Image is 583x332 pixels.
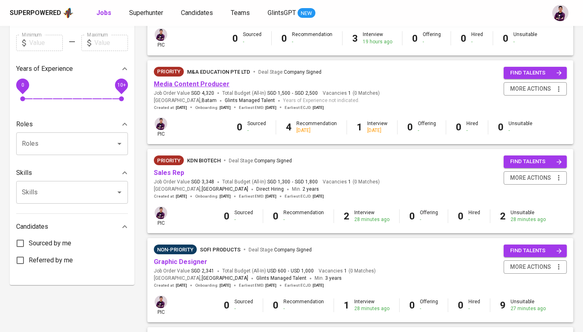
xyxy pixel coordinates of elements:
div: New Job received from Demand Team [154,155,184,165]
span: M&A Education Pte Ltd [187,69,250,75]
b: 0 [498,121,504,133]
b: 0 [232,33,238,44]
span: [GEOGRAPHIC_DATA] [202,275,248,283]
b: Jobs [96,9,111,17]
b: 0 [409,300,415,311]
div: Sourced [234,298,253,312]
p: Skills [16,168,32,178]
span: 1 [347,90,351,97]
div: [DATE] [367,127,387,134]
span: Glints Managed Talent [225,98,275,103]
span: Vacancies ( 0 Matches ) [319,268,376,275]
span: Deal Stage : [229,158,292,164]
span: Onboarding : [195,105,231,111]
span: [DATE] [265,194,277,199]
a: Media Content Producer [154,80,230,88]
span: Total Budget (All-In) [222,179,318,185]
span: [DATE] [176,105,187,111]
div: - [509,127,532,134]
div: New Job received from Demand Team [154,67,184,77]
b: 0 [224,211,230,222]
div: - [283,216,324,223]
div: - [423,38,441,45]
div: Sourced [247,120,266,134]
span: SGD 2,500 [295,90,318,97]
button: find talents [504,67,567,79]
span: Min. [315,275,342,281]
button: more actions [504,171,567,185]
span: Teams [231,9,250,17]
span: more actions [510,84,551,94]
span: Priority [154,157,184,165]
button: Open [114,138,125,149]
div: Interview [354,298,389,312]
div: Recommendation [283,298,324,312]
button: find talents [504,155,567,168]
div: Offering [423,31,441,45]
div: Unsuitable [509,120,532,134]
div: Unsuitable [511,298,546,312]
span: [DATE] [313,194,324,199]
span: find talents [510,246,562,255]
div: Hired [468,298,480,312]
span: Priority [154,68,184,76]
span: [DATE] [219,105,231,111]
b: 0 [224,300,230,311]
span: - [288,268,289,275]
span: [DATE] [219,283,231,288]
span: Company Signed [274,247,312,253]
img: app logo [63,7,74,19]
div: [DATE] [296,127,337,134]
span: SGD 2,341 [191,268,214,275]
span: Years of Experience not indicated. [283,97,360,105]
span: Onboarding : [195,194,231,199]
span: 10+ [117,82,126,87]
span: Earliest EMD : [239,283,277,288]
span: Job Order Value [154,268,214,275]
b: 0 [407,121,413,133]
div: 19 hours ago [363,38,392,45]
span: Glints Managed Talent [256,275,306,281]
b: 0 [456,121,462,133]
span: Job Order Value [154,90,214,97]
div: Sourced [234,209,253,223]
input: Value [94,35,128,51]
div: 28 minutes ago [354,305,389,312]
b: 0 [409,211,415,222]
div: Offering [418,120,436,134]
div: Offering [420,209,438,223]
b: 0 [273,211,279,222]
span: [GEOGRAPHIC_DATA] [202,185,248,194]
button: more actions [504,82,567,96]
span: Non-Priority [154,246,197,254]
span: Company Signed [284,69,321,75]
div: Unsuitable [511,209,546,223]
span: SOFi Products [200,247,240,253]
span: 0 [21,82,24,87]
span: Min. [292,186,319,192]
span: [DATE] [176,194,187,199]
span: Sourced by me [29,238,71,248]
span: Direct Hiring [256,186,284,192]
div: - [420,216,438,223]
div: - [468,216,480,223]
div: 28 minutes ago [511,216,546,223]
button: Open [114,187,125,198]
b: 0 [273,300,279,311]
div: - [471,38,483,45]
b: 4 [286,121,291,133]
div: pic [154,28,168,49]
span: Total Budget (All-In) [222,90,318,97]
span: more actions [510,262,551,272]
span: Earliest ECJD : [285,283,324,288]
span: more actions [510,173,551,183]
div: Recommendation [283,209,324,223]
b: 0 [281,33,287,44]
div: Hired [471,31,483,45]
b: 0 [412,33,418,44]
img: erwin@glints.com [155,206,167,219]
a: Candidates [181,8,215,18]
span: Job Order Value [154,179,214,185]
span: Created at : [154,105,187,111]
span: Candidates [181,9,213,17]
